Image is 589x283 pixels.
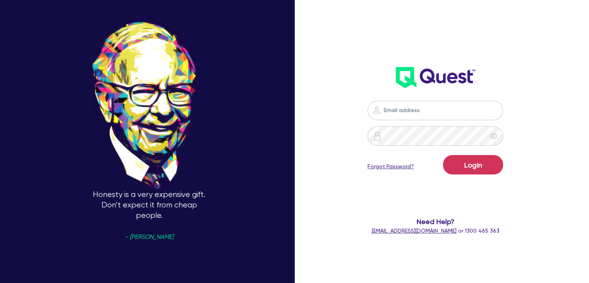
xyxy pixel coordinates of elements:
img: icon-password [372,105,381,115]
img: icon-password [373,131,382,141]
span: eye [489,132,497,140]
img: wH2k97JdezQIQAAAABJRU5ErkJggg== [396,67,475,88]
input: Email address [367,101,503,120]
a: Forgot Password? [367,162,414,171]
a: [EMAIL_ADDRESS][DOMAIN_NAME] [371,228,456,234]
span: or 1300 465 363 [371,228,499,234]
span: Need Help? [359,216,512,227]
span: - [PERSON_NAME] [125,234,173,240]
button: Login [443,155,503,174]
